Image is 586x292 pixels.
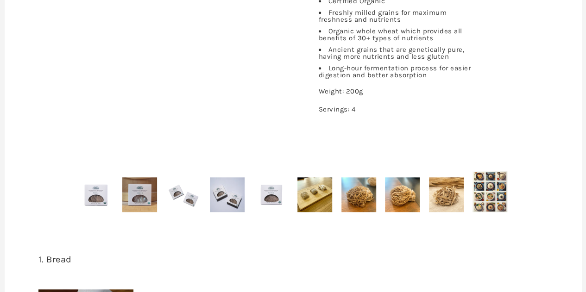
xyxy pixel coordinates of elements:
[319,104,476,115] p: Servings: 4
[166,177,201,212] img: Organic Ancient Grain Sourdough Noodles
[122,177,157,212] img: Organic Ancient Grain Sourdough Noodles
[385,177,420,212] img: Organic Ancient Grain Sourdough Noodles
[38,254,72,265] a: 1. Bread
[254,177,289,212] img: Organic Ancient Grain Sourdough Noodles
[319,9,476,23] li: Freshly milled grains for maximum freshness and nutrients
[429,177,464,212] img: Organic Ancient Grain Sourdough Noodles
[297,177,332,212] img: Organic Ancient Grain Sourdough Noodles
[79,177,113,212] img: Organic Ancient Grain Sourdough Noodles
[341,177,376,212] img: Organic Ancient Grain Sourdough Noodles
[210,177,245,212] img: Organic Ancient Grain Sourdough Noodles
[473,171,507,211] img: Organic Ancient Grain Sourdough Noodles
[319,86,476,97] p: Weight: 200g
[319,65,476,79] li: Long-hour fermentation process for easier digestion and better absorption
[319,46,476,60] li: Ancient grains that are genetically pure, having more nutrients and less gluten
[319,28,476,42] li: Organic whole wheat which provides all benefits of 30+ types of nutrients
